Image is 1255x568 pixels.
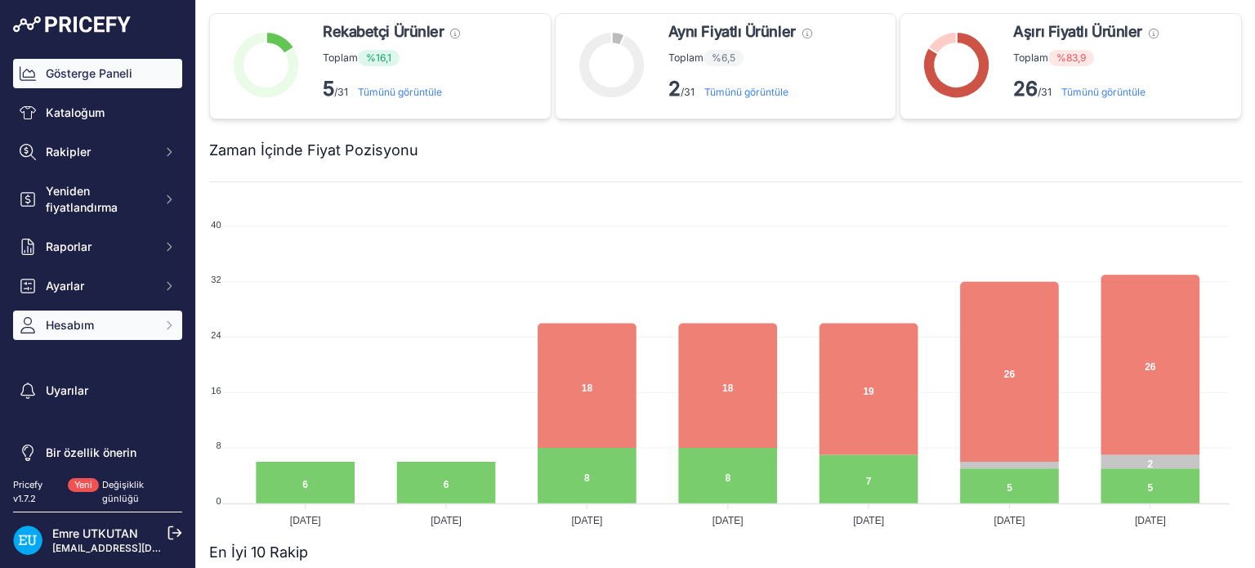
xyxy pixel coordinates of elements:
tspan: 0 [216,496,221,506]
font: /31 [334,86,348,98]
font: En İyi 10 Rakip [209,543,308,561]
font: Pricefy v1.7.2 [13,479,42,504]
font: Gösterge Paneli [46,66,132,80]
font: Toplam [323,51,358,64]
font: Raporlar [46,239,92,253]
font: Hesabım [46,318,94,332]
button: Ayarlar [13,271,182,301]
a: Tümünü görüntüle [358,86,442,98]
tspan: 32 [211,275,221,284]
button: Rakipler [13,137,182,167]
font: Yeni [74,479,92,490]
font: %6,5 [712,51,735,64]
font: Kataloğum [46,105,105,119]
a: Tümünü görüntüle [704,86,788,98]
font: Bir özellik önerin [46,445,136,459]
font: 2 [668,77,681,101]
img: Pricefy Logo [13,16,131,33]
font: Ayarlar [46,279,84,293]
font: Toplam [668,51,703,64]
font: /31 [681,86,694,98]
tspan: [DATE] [853,515,884,526]
button: Yeniden fiyatlandırma [13,177,182,222]
a: Uyarılar [13,376,182,405]
tspan: 40 [211,220,221,230]
font: Uyarılar [46,383,88,397]
font: 26 [1013,77,1038,101]
font: Toplam [1013,51,1048,64]
font: Yeniden fiyatlandırma [46,184,118,214]
tspan: [DATE] [572,515,603,526]
button: Hesabım [13,311,182,340]
font: /31 [1038,86,1052,98]
tspan: 24 [211,330,221,340]
a: Tümünü görüntüle [1061,86,1146,98]
a: [EMAIL_ADDRESS][DOMAIN_NAME] [52,542,223,554]
a: Değişiklik günlüğü [102,479,144,504]
font: %16,1 [366,51,391,64]
a: Kataloğum [13,98,182,127]
tspan: 16 [211,386,221,396]
font: Zaman İçinde Fiyat Pozisyonu [209,141,418,159]
font: Rekabetçi Ürünler [323,23,444,40]
font: Aşırı Fiyatlı Ürünler [1013,23,1142,40]
font: Rakipler [46,145,91,159]
tspan: [DATE] [1135,515,1166,526]
tspan: 8 [216,441,221,450]
a: Bir özellik önerin [13,438,182,467]
font: Aynı Fiyatlı Ürünler [668,23,796,40]
tspan: [DATE] [712,515,744,526]
a: Emre UTKUTAN [52,526,138,540]
tspan: [DATE] [290,515,321,526]
font: 5 [323,77,334,101]
tspan: [DATE] [431,515,462,526]
font: %83,9 [1056,51,1086,64]
tspan: [DATE] [994,515,1025,526]
nav: Kenar çubuğu [13,59,182,467]
a: Gösterge Paneli [13,59,182,88]
button: Raporlar [13,232,182,262]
